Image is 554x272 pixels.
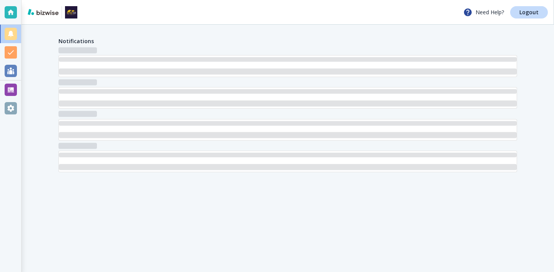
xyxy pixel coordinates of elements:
[519,10,539,15] p: Logout
[65,6,77,18] img: Restore Team LLC
[58,37,94,45] h4: Notifications
[510,6,548,18] a: Logout
[28,9,58,15] img: bizwise
[463,8,504,17] p: Need Help?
